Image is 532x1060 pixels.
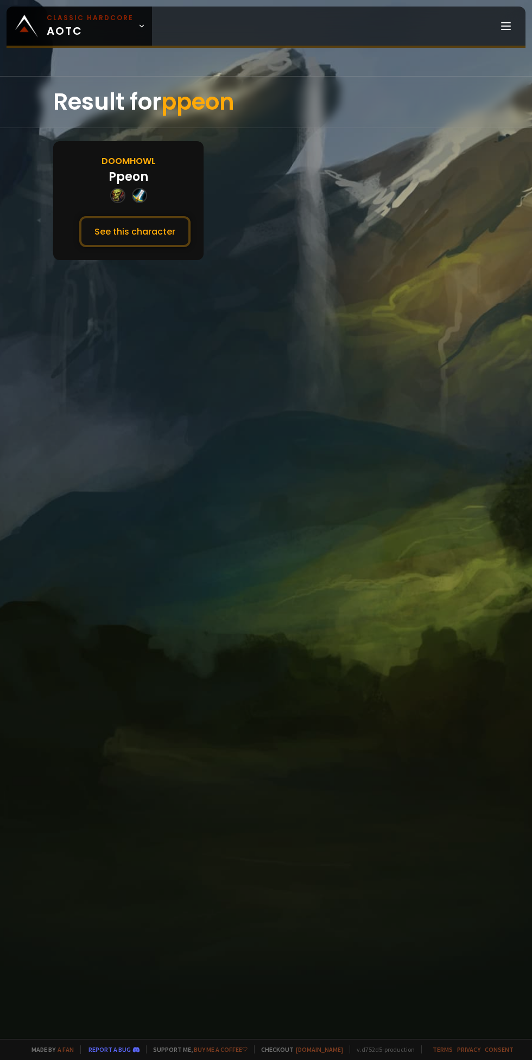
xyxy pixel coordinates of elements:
[109,168,148,186] div: Ppeon
[102,154,156,168] div: Doomhowl
[79,216,191,247] button: See this character
[53,77,479,128] div: Result for
[254,1045,343,1053] span: Checkout
[296,1045,343,1053] a: [DOMAIN_NAME]
[485,1045,514,1053] a: Consent
[350,1045,415,1053] span: v. d752d5 - production
[47,13,134,23] small: Classic Hardcore
[194,1045,248,1053] a: Buy me a coffee
[88,1045,131,1053] a: Report a bug
[433,1045,453,1053] a: Terms
[58,1045,74,1053] a: a fan
[457,1045,480,1053] a: Privacy
[161,86,235,118] span: ppeon
[25,1045,74,1053] span: Made by
[7,7,152,46] a: Classic HardcoreAOTC
[146,1045,248,1053] span: Support me,
[47,13,134,39] span: AOTC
